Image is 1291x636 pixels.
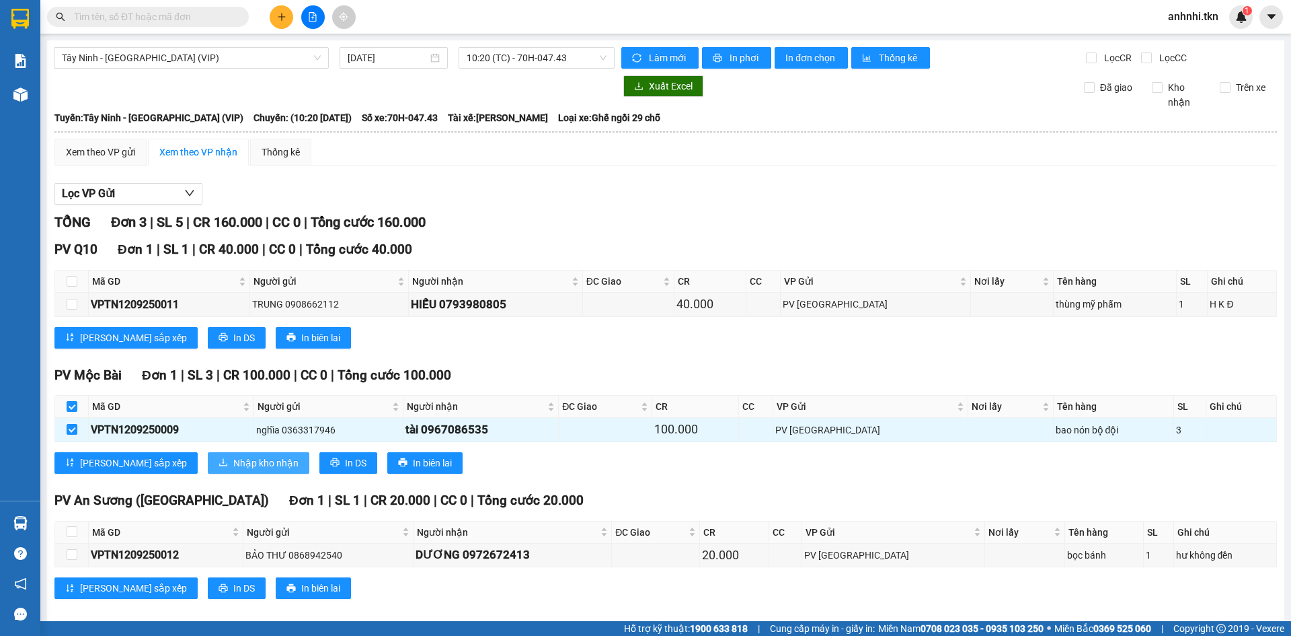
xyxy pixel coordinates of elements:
th: CC [769,522,801,544]
span: CC 0 [272,214,301,230]
span: | [331,367,334,383]
span: In DS [233,330,255,345]
span: Mã GD [92,274,236,289]
span: printer [286,584,296,594]
span: printer [398,458,407,468]
span: search [56,12,65,22]
span: | [328,493,331,508]
button: In đơn chọn [775,47,848,69]
span: [PERSON_NAME] sắp xếp [80,581,187,596]
span: | [157,242,160,257]
span: Mã GD [92,399,240,414]
span: CC 0 [440,493,467,508]
div: 3 [1176,423,1204,437]
span: Hỗ trợ kỹ thuật: [624,621,748,636]
span: In biên lai [301,581,340,596]
span: sync [632,53,643,64]
span: Lọc VP Gửi [62,185,115,202]
span: In đơn chọn [785,50,837,65]
span: printer [330,458,340,468]
span: caret-down [1265,11,1278,23]
img: logo-vxr [11,9,29,29]
span: TỔNG [54,214,91,230]
td: PV Tây Ninh [781,293,971,316]
div: bọc bánh [1067,548,1141,563]
span: | [434,493,437,508]
sup: 1 [1243,6,1252,15]
span: sort-ascending [65,584,75,594]
button: printerIn DS [319,452,377,474]
span: PV Q10 [54,242,97,257]
span: file-add [308,12,317,22]
span: | [262,242,266,257]
span: In biên lai [413,456,452,470]
span: ĐC Giao [562,399,638,414]
span: Người gửi [258,399,389,414]
span: | [217,367,220,383]
span: sort-ascending [65,332,75,343]
span: | [364,493,367,508]
span: CC 0 [269,242,296,257]
span: down [184,188,195,199]
span: anhnhi.tkn [1157,8,1229,25]
button: printerIn biên lai [387,452,463,474]
span: sort-ascending [65,458,75,468]
span: In biên lai [301,330,340,345]
span: Miền Bắc [1054,621,1151,636]
span: VP Gửi [806,525,971,540]
span: Số xe: 70H-047.43 [362,110,438,125]
div: nghĩa 0363317946 [256,423,401,437]
span: Tổng cước 20.000 [477,493,584,508]
button: Lọc VP Gửi [54,183,202,205]
span: Nhập kho nhận [233,456,299,470]
span: Nơi lấy [972,399,1039,414]
span: Lọc CC [1154,50,1189,65]
div: tài 0967086535 [405,421,556,439]
span: Đơn 1 [118,242,153,257]
span: copyright [1216,624,1226,633]
span: Đơn 3 [111,214,147,230]
span: Chuyến: (10:20 [DATE]) [253,110,352,125]
span: Người gửi [247,525,399,540]
div: Thống kê [262,145,300,160]
th: SL [1144,522,1174,544]
span: printer [286,332,296,343]
th: Tên hàng [1054,396,1174,418]
div: 1 [1146,548,1171,563]
span: | [304,214,307,230]
span: download [634,81,643,92]
span: In phơi [730,50,760,65]
button: bar-chartThống kê [851,47,930,69]
span: In DS [233,581,255,596]
span: Nơi lấy [988,525,1051,540]
span: Người nhận [412,274,569,289]
div: thùng mỹ phẫm [1056,297,1173,312]
span: ĐC Giao [586,274,660,289]
button: plus [270,5,293,29]
span: In DS [345,456,366,470]
div: H K Đ [1210,297,1274,312]
button: downloadXuất Excel [623,75,703,97]
input: 12/09/2025 [348,50,428,65]
span: Nơi lấy [974,274,1040,289]
span: Người nhận [407,399,545,414]
div: PV [GEOGRAPHIC_DATA] [775,423,966,437]
span: aim [339,12,348,22]
span: Tài xế: [PERSON_NAME] [448,110,548,125]
span: CR 160.000 [193,214,262,230]
td: VPTN1209250011 [89,293,250,316]
span: bar-chart [862,53,873,64]
div: Xem theo VP gửi [66,145,135,160]
div: VPTN1209250009 [91,421,251,438]
img: warehouse-icon [13,516,28,530]
img: icon-new-feature [1235,11,1247,23]
span: Tổng cước 160.000 [311,214,426,230]
th: CR [700,522,770,544]
span: Thống kê [879,50,919,65]
span: PV Mộc Bài [54,367,122,383]
span: | [181,367,184,383]
span: printer [219,584,228,594]
span: VP Gửi [777,399,954,414]
span: 10:20 (TC) - 70H-047.43 [467,48,607,68]
strong: 1900 633 818 [690,623,748,634]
